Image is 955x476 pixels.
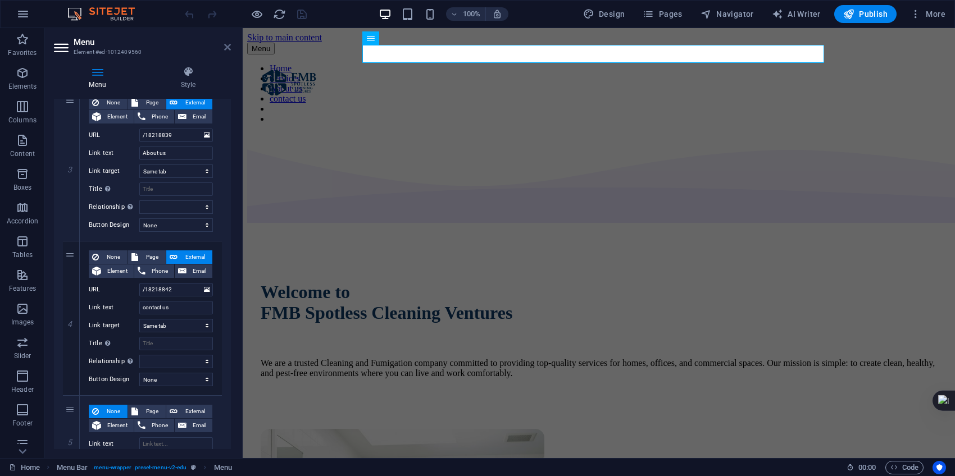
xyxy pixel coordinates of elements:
em: 5 [62,438,78,447]
label: Title [89,337,139,350]
label: Button Design [89,373,139,386]
p: Content [10,149,35,158]
input: Title [139,182,213,196]
button: External [166,250,212,264]
button: Email [175,264,212,278]
button: External [166,405,212,418]
span: Email [190,419,209,432]
span: None [102,250,124,264]
p: Footer [12,419,33,428]
button: Page [128,250,166,264]
span: Page [142,405,162,418]
span: None [102,96,124,109]
button: Phone [134,419,174,432]
span: Element [104,419,130,432]
input: URL... [139,283,213,296]
span: External [181,96,209,109]
p: Favorites [8,48,37,57]
span: Navigator [701,8,754,20]
button: Element [89,419,134,432]
button: Usercentrics [933,461,946,474]
label: Title [89,182,139,196]
h4: Style [145,66,231,90]
nav: breadcrumb [57,461,232,474]
input: Title [139,337,213,350]
button: Email [175,419,212,432]
p: Features [9,284,36,293]
span: . menu-wrapper .preset-menu-v2-edu [92,461,187,474]
button: Publish [834,5,897,23]
p: Elements [8,82,37,91]
span: Click to select. Double-click to edit [57,461,88,474]
span: More [910,8,945,20]
button: Element [89,110,134,123]
span: Phone [149,264,171,278]
label: Relationship [89,200,139,214]
p: Header [11,385,34,394]
p: Boxes [13,183,32,192]
label: URL [89,129,139,142]
i: This element is a customizable preset [191,464,196,470]
p: Columns [8,116,37,125]
span: Element [104,110,130,123]
button: Element [89,264,134,278]
button: Page [128,96,166,109]
button: None [89,405,128,418]
p: Accordion [7,217,38,226]
label: Link text [89,437,139,451]
p: Images [11,318,34,327]
button: Phone [134,110,174,123]
button: More [906,5,950,23]
span: Phone [149,110,171,123]
button: Navigator [696,5,758,23]
label: URL [89,283,139,296]
button: None [89,250,128,264]
label: Button Design [89,218,139,232]
span: Email [190,110,209,123]
span: Phone [149,419,171,432]
span: External [181,405,209,418]
span: Page [142,250,162,264]
h4: Menu [54,66,145,90]
span: Click to select. Double-click to edit [214,461,232,474]
label: Link text [89,301,139,314]
label: Link text [89,147,139,160]
button: AI Writer [767,5,825,23]
em: 4 [62,319,78,328]
span: AI Writer [772,8,821,20]
label: Link target [89,319,139,332]
span: Code [890,461,918,474]
span: Email [190,264,209,278]
input: Link text... [139,301,213,314]
button: Code [885,461,924,474]
button: None [89,96,128,109]
button: Phone [134,264,174,278]
em: 3 [62,165,78,174]
span: Element [104,264,130,278]
button: Email [175,110,212,123]
input: Link text... [139,147,213,160]
iframe: To enrich screen reader interactions, please activate Accessibility in Grammarly extension settings [243,28,955,458]
label: Link target [89,164,139,178]
p: Slider [14,351,31,360]
input: URL... [139,129,213,142]
span: Publish [843,8,888,20]
span: Page [142,96,162,109]
input: Link text... [139,437,213,451]
span: External [181,250,209,264]
h6: Session time [847,461,876,474]
p: Tables [12,250,33,259]
span: None [102,405,124,418]
h2: Menu [74,37,231,47]
label: Relationship [89,355,139,368]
